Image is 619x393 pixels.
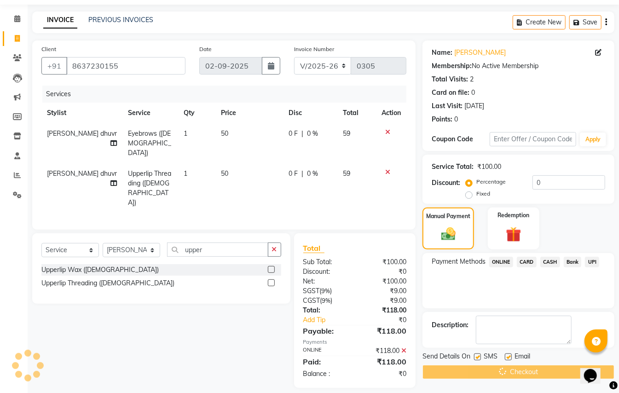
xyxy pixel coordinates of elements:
span: 1 [184,169,188,178]
button: +91 [41,57,67,75]
span: Bank [564,257,582,267]
span: Payment Methods [432,257,486,266]
span: Send Details On [422,352,470,363]
a: Add Tip [296,315,365,325]
th: Service [122,103,178,123]
div: ₹9.00 [355,286,413,296]
span: 50 [221,169,228,178]
label: Manual Payment [426,212,470,220]
button: Apply [580,133,606,146]
div: Coupon Code [432,134,490,144]
label: Percentage [476,178,506,186]
span: 59 [343,129,350,138]
label: Client [41,45,56,53]
th: Price [215,103,283,123]
div: ( ) [296,296,355,306]
button: Save [569,15,602,29]
th: Action [376,103,406,123]
label: Redemption [498,211,529,220]
span: [PERSON_NAME] dhuvr [47,169,117,178]
div: [DATE] [464,101,484,111]
div: 0 [471,88,475,98]
th: Disc [283,103,337,123]
th: Total [337,103,376,123]
span: 0 % [307,129,318,139]
div: No Active Membership [432,61,605,71]
div: ₹118.00 [355,306,413,315]
div: Payments [303,338,407,346]
div: ₹0 [355,369,413,379]
div: ₹100.00 [355,277,413,286]
label: Invoice Number [294,45,334,53]
div: Discount: [432,178,460,188]
input: Search or Scan [167,243,268,257]
div: Description: [432,320,469,330]
div: Discount: [296,267,355,277]
img: _gift.svg [501,225,526,244]
input: Search by Name/Mobile/Email/Code [66,57,185,75]
div: Balance : [296,369,355,379]
div: ONLINE [296,346,355,356]
div: Services [42,86,413,103]
span: Eyebrows ([DEMOGRAPHIC_DATA]) [128,129,171,157]
a: [PERSON_NAME] [454,48,506,58]
th: Stylist [41,103,122,123]
div: Sub Total: [296,257,355,267]
span: 9% [322,287,330,295]
span: SMS [484,352,498,363]
span: 0 % [307,169,318,179]
div: ₹100.00 [477,162,501,172]
div: Payable: [296,325,355,336]
div: ₹0 [364,315,413,325]
button: Create New [513,15,566,29]
div: ₹0 [355,267,413,277]
div: 0 [454,115,458,124]
div: Upperlip Threading ([DEMOGRAPHIC_DATA]) [41,278,174,288]
span: | [301,169,303,179]
div: Total Visits: [432,75,468,84]
a: INVOICE [43,12,77,29]
label: Fixed [476,190,490,198]
div: Card on file: [432,88,469,98]
img: _cash.svg [437,226,460,243]
div: ₹118.00 [355,346,413,356]
input: Enter Offer / Coupon Code [490,132,576,146]
th: Qty [179,103,216,123]
div: Total: [296,306,355,315]
iframe: chat widget [580,356,610,384]
div: Paid: [296,356,355,367]
span: 59 [343,169,350,178]
div: Name: [432,48,452,58]
div: ( ) [296,286,355,296]
div: Net: [296,277,355,286]
div: ₹9.00 [355,296,413,306]
div: Membership: [432,61,472,71]
div: Upperlip Wax ([DEMOGRAPHIC_DATA]) [41,265,159,275]
a: PREVIOUS INVOICES [88,16,153,24]
span: 1 [184,129,188,138]
span: | [301,129,303,139]
span: 50 [221,129,228,138]
span: ONLINE [489,257,513,267]
span: [PERSON_NAME] dhuvr [47,129,117,138]
div: 2 [470,75,474,84]
div: Last Visit: [432,101,463,111]
div: Service Total: [432,162,474,172]
span: CARD [517,257,537,267]
div: ₹118.00 [355,325,413,336]
span: 9% [322,297,331,304]
span: 0 F [289,169,298,179]
span: 0 F [289,129,298,139]
span: Total [303,243,324,253]
div: ₹118.00 [355,356,413,367]
span: Upperlip Threading ([DEMOGRAPHIC_DATA]) [128,169,171,207]
span: CASH [540,257,560,267]
span: CGST [303,296,320,305]
div: ₹100.00 [355,257,413,267]
span: SGST [303,287,320,295]
span: UPI [585,257,599,267]
div: Points: [432,115,452,124]
span: Email [515,352,530,363]
label: Date [199,45,212,53]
